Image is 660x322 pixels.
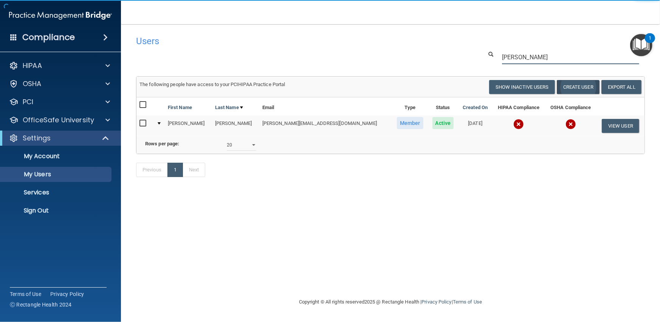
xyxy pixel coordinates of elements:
[9,79,110,88] a: OSHA
[9,97,110,106] a: PCI
[9,61,110,70] a: HIPAA
[492,97,545,116] th: HIPAA Compliance
[421,299,451,305] a: Privacy Policy
[602,119,639,133] button: View User
[392,97,428,116] th: Type
[630,34,652,56] button: Open Resource Center, 1 new notification
[489,80,555,94] button: Show Inactive Users
[601,80,641,94] a: Export All
[428,97,458,116] th: Status
[5,171,108,178] p: My Users
[9,134,110,143] a: Settings
[5,153,108,160] p: My Account
[167,163,183,177] a: 1
[23,61,42,70] p: HIPAA
[565,119,576,129] img: cross.ca9f0e7f.svg
[212,116,259,136] td: [PERSON_NAME]
[165,116,212,136] td: [PERSON_NAME]
[5,207,108,214] p: Sign Out
[529,268,651,299] iframe: Drift Widget Chat Controller
[168,103,192,112] a: First Name
[10,301,72,308] span: Ⓒ Rectangle Health 2024
[5,189,108,196] p: Services
[9,8,112,23] img: PMB logo
[215,103,243,112] a: Last Name
[23,97,33,106] p: PCI
[458,116,492,136] td: [DATE]
[259,116,392,136] td: [PERSON_NAME][EMAIL_ADDRESS][DOMAIN_NAME]
[136,163,168,177] a: Previous
[9,116,110,125] a: OfficeSafe University
[10,290,41,298] a: Terms of Use
[649,38,651,48] div: 1
[557,80,600,94] button: Create User
[463,103,488,112] a: Created On
[253,290,528,314] div: Copyright © All rights reserved 2025 @ Rectangle Health | |
[23,116,94,125] p: OfficeSafe University
[502,50,639,64] input: Search
[23,134,51,143] p: Settings
[22,32,75,43] h4: Compliance
[397,117,423,129] span: Member
[139,82,285,87] span: The following people have access to your PCIHIPAA Practice Portal
[545,97,596,116] th: OSHA Compliance
[145,141,179,146] b: Rows per page:
[259,97,392,116] th: Email
[432,117,454,129] span: Active
[513,119,524,129] img: cross.ca9f0e7f.svg
[50,290,84,298] a: Privacy Policy
[23,79,42,88] p: OSHA
[453,299,482,305] a: Terms of Use
[183,163,205,177] a: Next
[136,36,428,46] h4: Users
